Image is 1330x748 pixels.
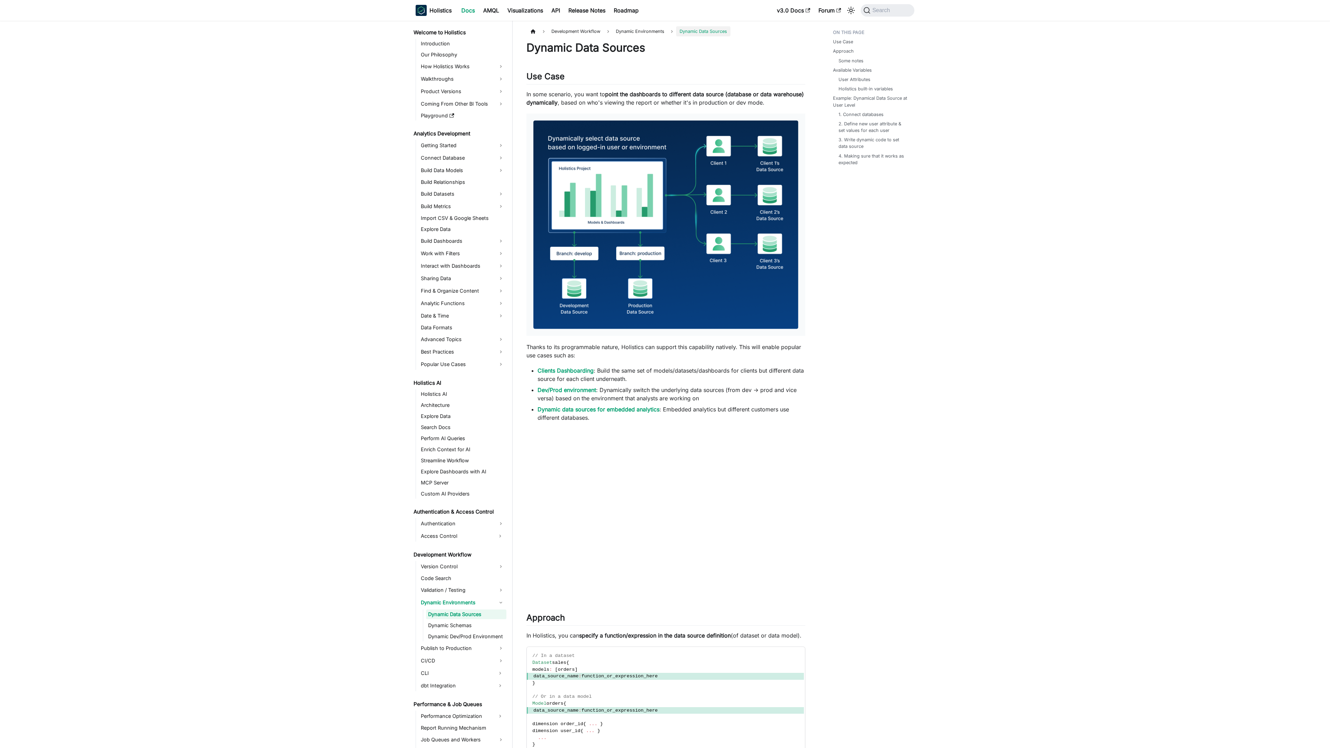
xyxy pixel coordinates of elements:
span: { [583,721,586,727]
a: 3. Write dynamic code to set data source [839,136,907,150]
a: Welcome to Holistics [411,28,506,37]
li: : Embedded analytics but different customers use different databases. [538,405,805,422]
a: User Attributes [839,76,870,83]
a: Coming From Other BI Tools [419,98,506,109]
span: dimension user_id [532,728,580,733]
a: 4. Making sure that it works as expected [839,153,907,166]
a: Find & Organize Content [419,285,506,296]
a: Analytics Development [411,129,506,139]
a: Holistics AI [419,389,506,399]
a: Publish to Production [419,643,506,654]
a: Docs [457,5,479,16]
a: Connect Database [419,152,506,163]
span: } [600,721,603,727]
span: data_source_name [533,674,579,679]
span: : [579,674,582,679]
a: CLI [419,668,494,679]
a: Authentication [419,518,506,529]
button: Expand sidebar category 'Access Control' [494,531,506,542]
span: : [549,667,552,672]
span: : [579,708,582,713]
a: Build Data Models [419,165,506,176]
a: Date & Time [419,310,506,321]
a: Advanced Topics [419,334,506,345]
a: Interact with Dashboards [419,260,506,271]
span: ... [538,735,546,740]
a: Use Case [833,38,853,45]
span: Dynamic Environments [612,26,668,36]
a: Visualizations [503,5,547,16]
a: Available Variables [833,67,872,73]
span: } [532,680,535,686]
a: Performance Optimization [419,711,494,722]
h2: Use Case [526,71,805,84]
span: { [566,660,569,665]
a: Release Notes [564,5,610,16]
a: Home page [526,26,540,36]
a: Clients Dashboarding [538,367,594,374]
a: Streamline Workflow [419,456,506,465]
span: Dynamic Data Sources [676,26,730,36]
span: orders [547,701,564,706]
a: Explore Dashboards with AI [419,467,506,477]
button: Search (Command+K) [861,4,914,17]
span: Search [870,7,894,14]
a: Analytic Functions [419,298,506,309]
a: Build Relationships [419,177,506,187]
span: function_or_expression_here [582,708,658,713]
a: HolisticsHolisticsHolistics [416,5,452,16]
a: v3.0 Docs [773,5,814,16]
a: Report Running Mechanism [419,723,506,733]
a: Job Queues and Workers [419,734,506,745]
a: Perform AI Queries [419,434,506,443]
a: Dynamic Dev/Prod Environment [426,632,506,641]
a: Walkthroughs [419,73,506,84]
a: Our Philosophy [419,50,506,60]
button: Expand sidebar category 'CLI' [494,668,506,679]
a: Validation / Testing [419,585,506,596]
span: ] [575,667,577,672]
a: Holistics AI [411,378,506,388]
a: Best Practices [419,346,506,357]
a: Getting Started [419,140,506,151]
span: sales [552,660,566,665]
a: Product Versions [419,86,506,97]
strong: specify a function/expression in the data source definition [579,632,731,639]
a: Dev/Prod environment [538,386,596,393]
span: ... [589,721,597,727]
span: models [532,667,549,672]
a: API [547,5,564,16]
iframe: YouTube video player [526,429,805,596]
nav: Breadcrumbs [526,26,805,36]
button: Switch between dark and light mode (currently system mode) [845,5,857,16]
button: Expand sidebar category 'Performance Optimization' [494,711,506,722]
span: ... [586,728,594,733]
nav: Docs sidebar [409,21,513,748]
a: Work with Filters [419,248,506,259]
span: // Or in a data model [532,694,592,699]
span: Development Workflow [548,26,604,36]
a: How Holistics Works [419,61,506,72]
a: Dynamic Schemas [426,621,506,630]
span: // In a dataset [532,653,575,658]
a: Build Metrics [419,201,506,212]
a: CI/CD [419,655,506,666]
a: Performance & Job Queues [411,700,506,709]
a: Example: Dynamical Data Source at User Level [833,95,910,108]
a: Some notes [839,57,863,64]
h2: Approach [526,613,805,626]
a: Roadmap [610,5,643,16]
a: Forum [814,5,845,16]
li: : Build the same set of models/datasets/dashboards for clients but different data source for each... [538,366,805,383]
a: Dynamic Data Sources [426,609,506,619]
span: { [564,701,566,706]
a: Import CSV & Google Sheets [419,213,506,223]
strong: point the dashboards to different data source (database or data warehouse) dynamically [526,91,804,106]
span: Dataset [532,660,552,665]
a: Explore Data [419,411,506,421]
a: 2. Define new user attribute & set values for each user [839,121,907,134]
a: AMQL [479,5,503,16]
a: Explore Data [419,224,506,234]
span: orders [558,667,575,672]
span: dimension order_id [532,721,583,727]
